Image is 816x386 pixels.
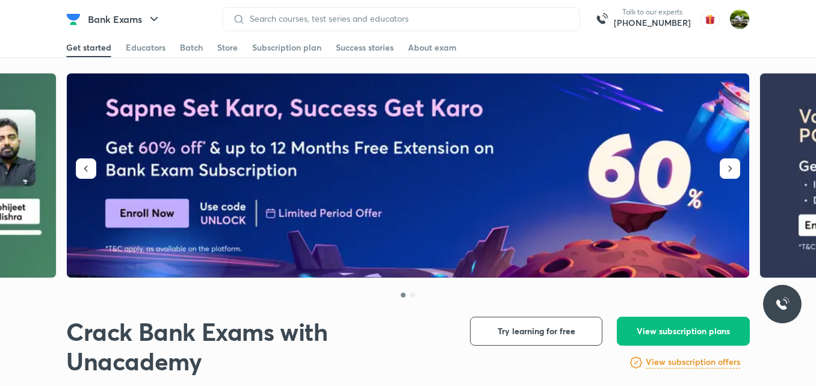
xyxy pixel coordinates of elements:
[252,42,321,54] div: Subscription plan
[614,7,691,17] p: Talk to our experts
[700,10,720,29] img: avatar
[614,17,691,29] a: [PHONE_NUMBER]
[617,317,750,346] button: View subscription plans
[498,325,575,337] span: Try learning for free
[126,42,165,54] div: Educators
[180,38,203,57] a: Batch
[217,38,238,57] a: Store
[66,38,111,57] a: Get started
[646,355,740,370] a: View subscription offers
[336,38,394,57] a: Success stories
[180,42,203,54] div: Batch
[217,42,238,54] div: Store
[66,317,451,376] h1: Crack Bank Exams with Unacademy
[408,38,457,57] a: About exam
[646,356,740,369] h6: View subscription offers
[81,7,168,31] button: Bank Exams
[775,297,790,311] img: ttu
[66,42,111,54] div: Get started
[245,14,570,23] input: Search courses, test series and educators
[336,42,394,54] div: Success stories
[408,42,457,54] div: About exam
[66,12,81,26] img: Company Logo
[729,9,750,30] img: Ratika SHIRSAT
[470,317,602,346] button: Try learning for free
[252,38,321,57] a: Subscription plan
[126,38,165,57] a: Educators
[637,325,730,337] span: View subscription plans
[590,7,614,31] img: call-us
